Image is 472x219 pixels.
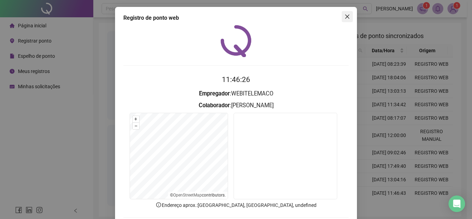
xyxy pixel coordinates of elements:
[199,102,230,109] strong: Colaborador
[170,193,226,198] li: © contributors.
[123,14,349,22] div: Registro de ponto web
[133,116,139,122] button: +
[222,75,250,84] time: 11:46:26
[449,195,465,212] div: Open Intercom Messenger
[123,201,349,209] p: Endereço aprox. : [GEOGRAPHIC_DATA], [GEOGRAPHIC_DATA], undefined
[342,11,353,22] button: Close
[155,202,162,208] span: info-circle
[123,89,349,98] h3: : WEBITELEMACO
[133,123,139,129] button: –
[220,25,252,57] img: QRPoint
[199,90,230,97] strong: Empregador
[344,14,350,19] span: close
[123,101,349,110] h3: : [PERSON_NAME]
[173,193,202,198] a: OpenStreetMap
